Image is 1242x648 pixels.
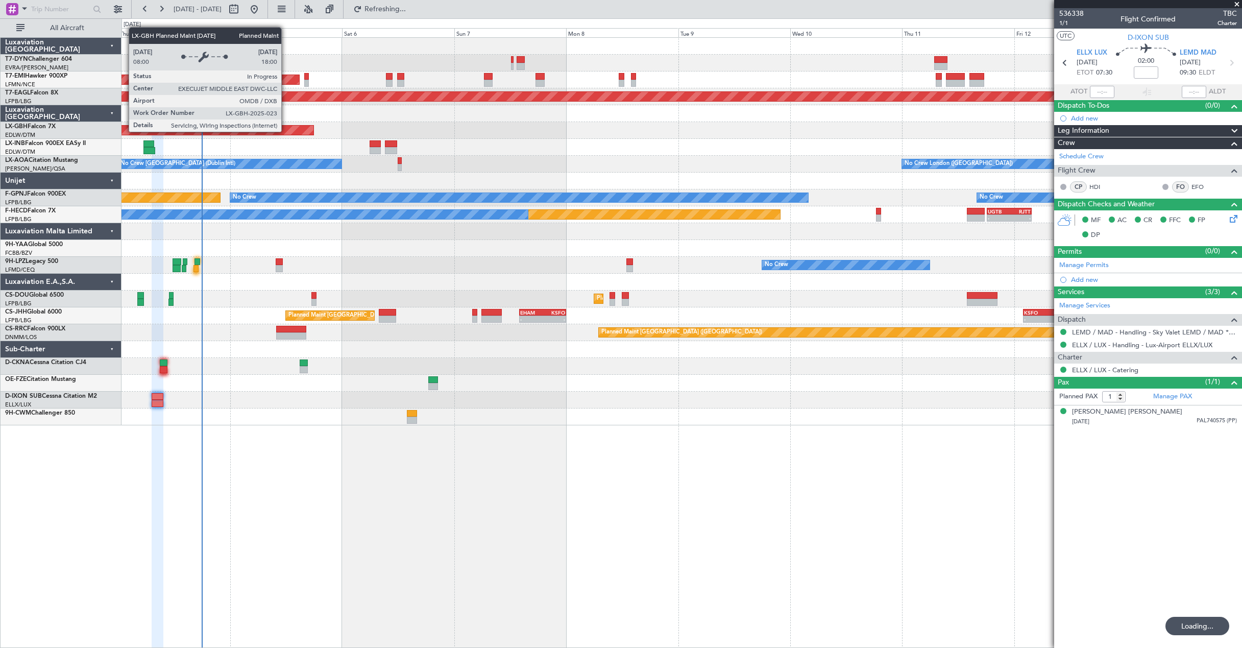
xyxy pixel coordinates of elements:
a: EDLW/DTM [5,148,35,156]
span: 09:30 [1180,68,1196,78]
div: No Crew [980,190,1003,205]
div: Fri 12 [1014,28,1126,37]
div: RJTT [1009,208,1031,214]
span: TBC [1217,8,1237,19]
span: D-IXON SUB [5,393,42,399]
span: CS-JHH [5,309,27,315]
a: Manage Services [1059,301,1110,311]
button: All Aircraft [11,20,111,36]
a: EDLW/DTM [5,131,35,139]
div: Tue 9 [678,28,790,37]
a: ELLX/LUX [5,401,31,409]
span: DP [1091,230,1100,241]
a: ELLX / LUX - Handling - Lux-Airport ELLX/LUX [1072,341,1212,349]
div: Add new [1071,114,1237,123]
div: Add new [1071,275,1237,284]
div: No Crew [765,257,788,273]
span: LX-INB [5,140,25,147]
div: EHAM [520,309,543,316]
span: FFC [1169,215,1181,226]
label: Planned PAX [1059,392,1098,402]
span: Dispatch To-Dos [1058,100,1109,112]
a: OE-FZECitation Mustang [5,376,76,382]
div: - [543,316,565,322]
span: 9H-LPZ [5,258,26,265]
span: 07:30 [1096,68,1112,78]
span: Crew [1058,137,1075,149]
span: Pax [1058,377,1069,389]
a: LFMD/CEQ [5,266,35,274]
a: CS-DOUGlobal 6500 [5,292,64,298]
span: FP [1198,215,1205,226]
span: PAL740575 (PP) [1197,417,1237,425]
span: Charter [1058,352,1082,364]
span: F-HECD [5,208,28,214]
span: Refreshing... [364,6,407,13]
a: LFPB/LBG [5,98,32,105]
a: T7-DYNChallenger 604 [5,56,72,62]
div: - [1009,215,1031,221]
div: No Crew London ([GEOGRAPHIC_DATA]) [905,156,1013,172]
span: 1/1 [1059,19,1084,28]
span: [DATE] [1180,58,1201,68]
a: CS-JHHGlobal 6000 [5,309,62,315]
a: CS-RRCFalcon 900LX [5,326,65,332]
div: UGTB [988,208,1009,214]
a: DNMM/LOS [5,333,37,341]
span: D-IXON SUB [1128,32,1169,43]
div: [DATE] [124,20,141,29]
span: Services [1058,286,1084,298]
a: Manage Permits [1059,260,1109,271]
div: - [1046,316,1069,322]
span: [DATE] [1077,58,1098,68]
a: HDI [1089,182,1112,191]
span: T7-DYN [5,56,28,62]
div: Sat 6 [342,28,454,37]
div: Sun 7 [454,28,566,37]
a: LX-AOACitation Mustang [5,157,78,163]
span: 9H-YAA [5,242,28,248]
a: F-HECDFalcon 7X [5,208,56,214]
span: CS-DOU [5,292,29,298]
a: LFMN/NCE [5,81,35,88]
span: ALDT [1209,87,1226,97]
div: - [1024,316,1046,322]
a: FCBB/BZV [5,249,32,257]
span: [DATE] - [DATE] [174,5,222,14]
input: --:-- [1090,86,1114,98]
a: EVRA/[PERSON_NAME] [5,64,68,71]
div: [PERSON_NAME] [PERSON_NAME] [1072,407,1182,417]
a: LFPB/LBG [5,215,32,223]
a: F-GPNJFalcon 900EX [5,191,66,197]
a: T7-EMIHawker 900XP [5,73,67,79]
span: LX-AOA [5,157,29,163]
span: CS-RRC [5,326,27,332]
input: Trip Number [31,2,90,17]
span: ETOT [1077,68,1093,78]
a: LFPB/LBG [5,317,32,324]
div: Fri 5 [230,28,342,37]
div: Thu 11 [902,28,1014,37]
a: 9H-LPZLegacy 500 [5,258,58,265]
a: 9H-YAAGlobal 5000 [5,242,63,248]
span: AC [1117,215,1127,226]
div: - [988,215,1009,221]
span: T7-EAGL [5,90,30,96]
span: T7-EMI [5,73,25,79]
div: Planned Maint [GEOGRAPHIC_DATA] ([GEOGRAPHIC_DATA]) [601,325,762,340]
span: Leg Information [1058,125,1109,137]
span: Dispatch [1058,314,1086,326]
span: Flight Crew [1058,165,1095,177]
span: [DATE] [1072,418,1089,425]
span: (1/1) [1205,376,1220,387]
a: LFPB/LBG [5,199,32,206]
a: D-IXON SUBCessna Citation M2 [5,393,97,399]
a: ELLX / LUX - Catering [1072,366,1138,374]
span: ATOT [1070,87,1087,97]
span: ELDT [1199,68,1215,78]
div: Flight Confirmed [1121,14,1176,25]
div: Mon 8 [566,28,678,37]
a: LEMD / MAD - Handling - Sky Valet LEMD / MAD **MY HANDLING** [1072,328,1237,337]
span: Dispatch Checks and Weather [1058,199,1155,210]
div: FO [1172,181,1189,193]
